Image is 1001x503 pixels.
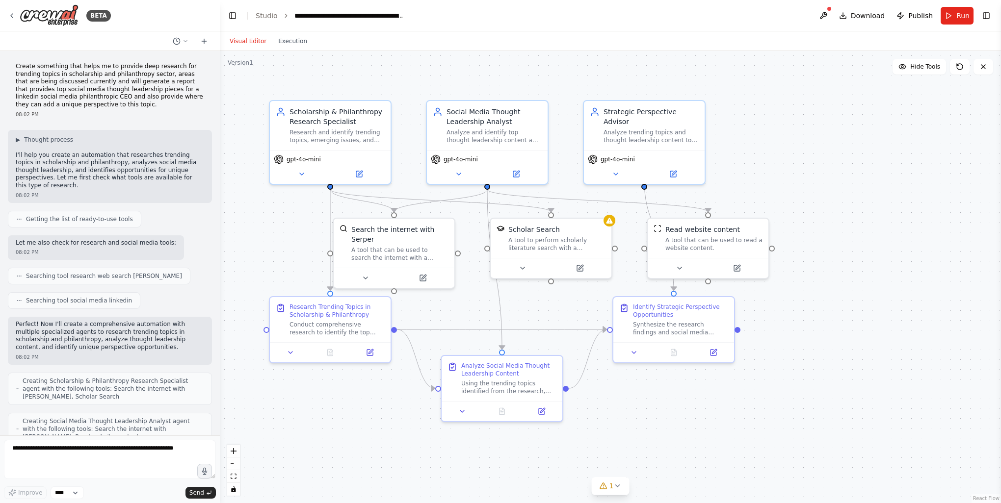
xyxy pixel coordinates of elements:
g: Edge from 0d9fee11-3c59-4e90-bdd2-47a82dbd7026 to 31b78a1e-691d-4aa0-9780-d7a6703fc7dd [325,189,335,290]
div: ScrapeWebsiteToolRead website contentA tool that can be used to read a website content. [647,218,769,279]
div: Identify Strategic Perspective Opportunities [633,303,728,319]
div: Analyze Social Media Thought Leadership ContentUsing the trending topics identified from the rese... [441,355,563,422]
div: A tool to perform scholarly literature search with a search_query. [508,236,606,252]
div: 08:02 PM [16,353,204,361]
button: Open in side panel [395,272,450,284]
button: No output available [310,347,351,358]
button: toggle interactivity [227,483,240,496]
span: Run [956,11,970,21]
g: Edge from 125dab55-5788-4a5b-af64-aca9ee6859c6 to 921b2dc9-0680-4854-a49e-ff7b55b4b86d [482,189,507,349]
span: 1 [609,481,614,491]
g: Edge from 125dab55-5788-4a5b-af64-aca9ee6859c6 to e914accc-3892-464c-a714-398a38c0253a [389,189,492,212]
div: 08:02 PM [16,249,176,256]
span: Improve [18,489,42,497]
div: BETA [86,10,111,22]
img: ScrapeWebsiteTool [654,225,661,232]
button: Improve [4,486,47,499]
p: Perfect! Now I'll create a comprehensive automation with multiple specialized agents to research ... [16,321,204,351]
button: Hide Tools [893,59,946,75]
div: Social Media Thought Leadership AnalystAnalyze and identify top thought leadership content and in... [426,100,549,185]
div: Scholarship & Philanthropy Research SpecialistResearch and identify trending topics, emerging iss... [269,100,392,185]
span: Searching tool research web search [PERSON_NAME] [26,272,182,280]
button: fit view [227,470,240,483]
span: Publish [908,11,933,21]
span: Thought process [24,136,73,144]
button: Hide left sidebar [226,9,239,23]
div: Scholarship & Philanthropy Research Specialist [290,107,385,126]
span: Hide Tools [910,63,940,71]
nav: breadcrumb [256,11,405,21]
button: Run [941,7,974,25]
div: Research and identify trending topics, emerging issues, and current discussions in the scholarshi... [290,128,385,144]
button: Publish [893,7,937,25]
div: A tool that can be used to search the internet with a search_query. Supports different search typ... [351,246,448,262]
button: Start a new chat [196,35,212,47]
span: gpt-4o-mini [444,155,478,163]
div: Conduct comprehensive research to identify the top trending topics, emerging issues, and current ... [290,321,385,336]
p: Create something that helps me to provide deep research for trending topics in scholarship and ph... [16,63,204,109]
button: Execution [272,35,313,47]
g: Edge from 31b78a1e-691d-4aa0-9780-d7a6703fc7dd to 639c4bab-ec57-494c-8fce-6a9f3c20e2a5 [397,325,606,334]
button: Visual Editor [224,35,272,47]
span: gpt-4o-mini [601,155,635,163]
div: A tool that can be used to read a website content. [665,236,763,252]
a: Studio [256,12,278,20]
div: SerperDevToolSearch the internet with SerperA tool that can be used to search the internet with a... [333,218,455,289]
span: Searching tool social media linkedin [26,297,132,304]
div: Strategic Perspective AdvisorAnalyze trending topics and thought leadership content to identify u... [583,100,706,185]
div: Identify Strategic Perspective OpportunitiesSynthesize the research findings and social media ana... [612,296,735,363]
button: Download [835,7,889,25]
div: Scholar Search [508,225,560,234]
img: SerperDevTool [340,225,347,232]
button: Send [185,487,216,499]
button: Open in side panel [645,168,701,180]
button: Click to speak your automation idea [197,464,212,478]
button: Open in side panel [525,405,558,417]
button: Open in side panel [331,168,387,180]
span: ▶ [16,136,20,144]
button: No output available [653,347,695,358]
button: zoom in [227,445,240,457]
span: Send [189,489,204,497]
button: Open in side panel [709,262,764,274]
button: Open in side panel [696,347,730,358]
img: SerplyScholarSearchTool [497,225,504,232]
p: I'll help you create an automation that researches trending topics in scholarship and philanthrop... [16,151,204,190]
div: Social Media Thought Leadership Analyst [447,107,542,126]
div: Using the trending topics identified from the research, analyze social media platforms (especiall... [461,379,556,395]
div: Analyze and identify top thought leadership content and influential voices in philanthropy and sc... [447,128,542,144]
button: No output available [481,405,523,417]
div: Research Trending Topics in Scholarship & PhilanthropyConduct comprehensive research to identify ... [269,296,392,363]
span: Creating Social Media Thought Leadership Analyst agent with the following tools: Search the inter... [23,417,204,441]
span: Download [851,11,885,21]
p: Let me also check for research and social media tools: [16,239,176,247]
div: React Flow controls [227,445,240,496]
div: SerplyScholarSearchToolScholar SearchA tool to perform scholarly literature search with a search_... [490,218,612,279]
button: Open in side panel [552,262,607,274]
g: Edge from 0d9fee11-3c59-4e90-bdd2-47a82dbd7026 to c1b469ce-1e9c-420f-b6f5-e359081063da [325,189,556,212]
div: Strategic Perspective Advisor [604,107,699,126]
div: Read website content [665,225,740,234]
g: Edge from 125dab55-5788-4a5b-af64-aca9ee6859c6 to a863dfc7-d3b1-4b0d-a818-d759979257a6 [482,189,713,212]
g: Edge from 921b2dc9-0680-4854-a49e-ff7b55b4b86d to 639c4bab-ec57-494c-8fce-6a9f3c20e2a5 [569,325,606,393]
img: Logo [20,4,79,26]
div: Synthesize the research findings and social media analysis to identify specific opportunities whe... [633,321,728,336]
span: gpt-4o-mini [287,155,321,163]
div: Search the internet with Serper [351,225,448,244]
button: Open in side panel [353,347,387,358]
g: Edge from 31b78a1e-691d-4aa0-9780-d7a6703fc7dd to 921b2dc9-0680-4854-a49e-ff7b55b4b86d [397,325,435,393]
div: Analyze Social Media Thought Leadership Content [461,362,556,377]
g: Edge from 59304345-d65e-441b-a827-69b6f7e22443 to 639c4bab-ec57-494c-8fce-6a9f3c20e2a5 [639,179,679,290]
div: Analyze trending topics and thought leadership content to identify unique angles and untapped per... [604,128,699,144]
button: Switch to previous chat [169,35,192,47]
div: 08:02 PM [16,111,204,118]
button: Open in side panel [488,168,544,180]
div: 08:02 PM [16,192,204,199]
button: Show right sidebar [979,9,993,23]
button: zoom out [227,457,240,470]
button: ▶Thought process [16,136,73,144]
div: Version 1 [228,59,253,67]
button: 1 [592,477,630,495]
span: Getting the list of ready-to-use tools [26,215,133,223]
div: Research Trending Topics in Scholarship & Philanthropy [290,303,385,319]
